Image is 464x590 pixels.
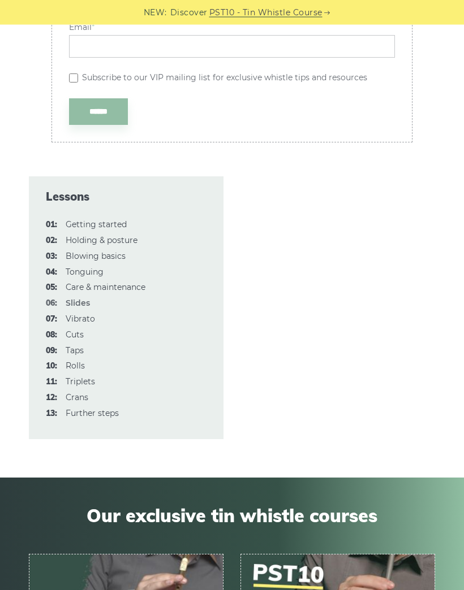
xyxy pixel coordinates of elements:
[66,314,95,324] a: 07:Vibrato
[66,251,126,262] a: 03:Blowing basics
[46,360,57,374] span: 10:
[46,376,57,389] span: 11:
[66,361,85,371] a: 10:Rolls
[29,505,435,527] span: Our exclusive tin whistle courses
[69,23,395,33] label: Email
[66,393,88,403] a: 12:Crans
[46,329,57,342] span: 08:
[46,189,207,205] span: Lessons
[46,313,57,327] span: 07:
[170,6,208,19] span: Discover
[66,236,138,246] a: 02:Holding & posture
[66,377,95,387] a: 11:Triplets
[66,409,119,419] a: 13:Further steps
[46,235,57,248] span: 02:
[66,346,84,356] a: 09:Taps
[46,219,57,232] span: 01:
[66,298,90,309] strong: Slides
[46,281,57,295] span: 05:
[209,6,323,19] a: PST10 - Tin Whistle Course
[66,330,84,340] a: 08:Cuts
[46,250,57,264] span: 03:
[82,73,367,83] label: Subscribe to our VIP mailing list for exclusive whistle tips and resources
[46,392,57,405] span: 12:
[66,267,104,277] a: 04:Tonguing
[46,407,57,421] span: 13:
[144,6,167,19] span: NEW:
[66,283,145,293] a: 05:Care & maintenance
[46,345,57,358] span: 09:
[46,266,57,280] span: 04:
[46,297,57,311] span: 06:
[66,220,127,230] a: 01:Getting started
